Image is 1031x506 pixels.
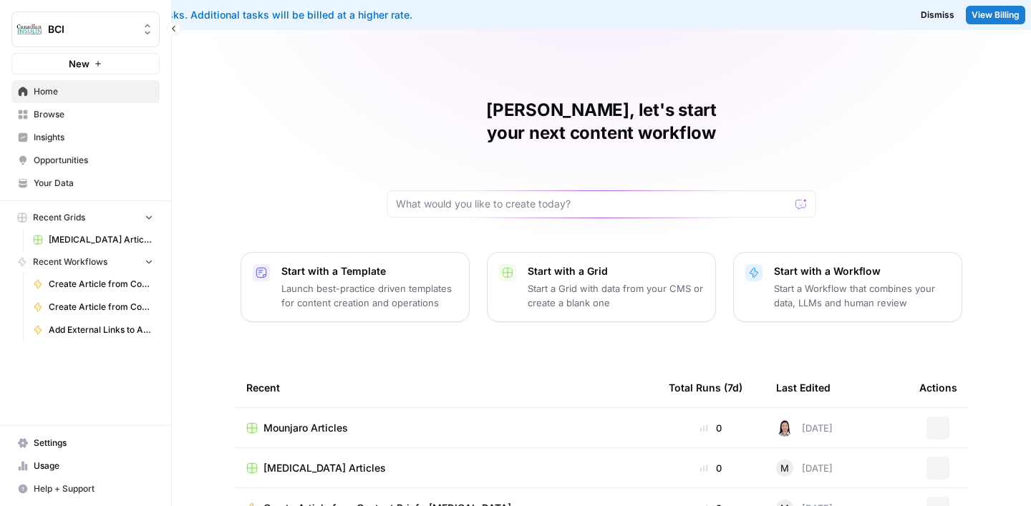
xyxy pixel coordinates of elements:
a: [MEDICAL_DATA] Articles [246,461,646,475]
a: Mounjaro Articles [246,421,646,435]
span: Your Data [34,177,153,190]
span: Mounjaro Articles [263,421,348,435]
p: Start with a Template [281,264,458,278]
span: [MEDICAL_DATA] Articles [49,233,153,246]
a: Opportunities [11,149,160,172]
p: Launch best-practice driven templates for content creation and operations [281,281,458,310]
span: [MEDICAL_DATA] Articles [263,461,386,475]
button: Recent Grids [11,207,160,228]
button: Start with a GridStart a Grid with data from your CMS or create a blank one [487,252,716,322]
a: View Billing [966,6,1025,24]
span: M [780,461,789,475]
span: Create Article from Content Brief - [MEDICAL_DATA] [49,278,153,291]
span: View Billing [972,9,1020,21]
div: Total Runs (7d) [669,368,742,407]
span: Browse [34,108,153,121]
a: Add External Links to Article [26,318,160,341]
span: Usage [34,459,153,472]
button: Start with a TemplateLaunch best-practice driven templates for content creation and operations [241,252,470,322]
span: Home [34,85,153,98]
div: 0 [669,421,753,435]
span: Help + Support [34,482,153,495]
button: Recent Workflows [11,251,160,273]
span: Opportunities [34,154,153,167]
span: Recent Grids [33,211,85,224]
a: Create Article from Content Brief - [PERSON_NAME] [26,296,160,318]
div: Actions [919,368,957,407]
div: [DATE] [776,419,833,437]
button: Start with a WorkflowStart a Workflow that combines your data, LLMs and human review [733,252,962,322]
span: Recent Workflows [33,256,107,268]
div: Last Edited [776,368,831,407]
p: Start with a Grid [528,264,704,278]
div: [DATE] [776,459,833,477]
span: Insights [34,131,153,144]
input: What would you like to create today? [396,197,790,211]
a: Settings [11,432,160,454]
span: BCI [48,22,135,37]
div: You've used your included tasks. Additional tasks will be billed at a higher rate. [11,8,661,22]
div: 0 [669,461,753,475]
span: Dismiss [921,9,954,21]
img: BCI Logo [16,16,42,42]
span: Add External Links to Article [49,323,153,336]
p: Start with a Workflow [774,264,950,278]
span: New [69,57,89,71]
a: Create Article from Content Brief - [MEDICAL_DATA] [26,273,160,296]
a: Usage [11,454,160,477]
span: Settings [34,437,153,449]
p: Start a Workflow that combines your data, LLMs and human review [774,281,950,310]
span: Create Article from Content Brief - [PERSON_NAME] [49,301,153,313]
div: Recent [246,368,646,407]
img: o5ihwofzv8qs9qx8tgaced5xajsg [776,419,793,437]
a: Your Data [11,172,160,195]
button: Workspace: BCI [11,11,160,47]
button: Help + Support [11,477,160,500]
a: Browse [11,103,160,126]
a: [MEDICAL_DATA] Articles [26,228,160,251]
button: Dismiss [915,6,960,24]
h1: [PERSON_NAME], let's start your next content workflow [387,99,816,145]
p: Start a Grid with data from your CMS or create a blank one [528,281,704,310]
a: Home [11,80,160,103]
button: New [11,53,160,74]
a: Insights [11,126,160,149]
